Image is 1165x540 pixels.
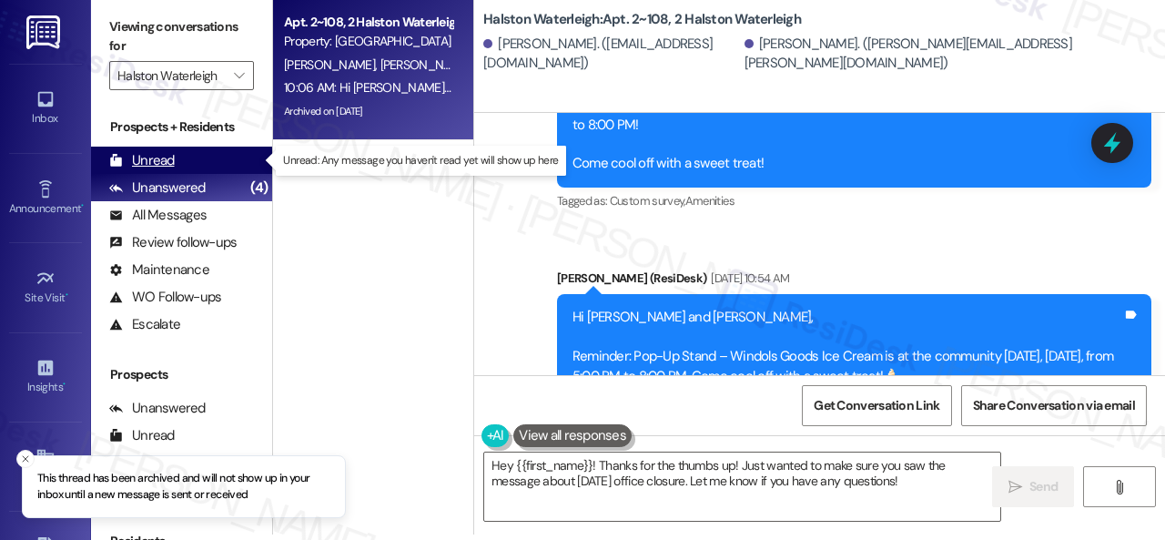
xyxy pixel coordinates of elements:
[109,315,180,334] div: Escalate
[66,289,68,301] span: •
[572,308,1122,386] div: Hi [PERSON_NAME] and [PERSON_NAME], Reminder: Pop-Up Stand – Windols Goods Ice Cream is at the co...
[109,288,221,307] div: WO Follow-ups
[282,100,454,123] div: Archived on [DATE]
[246,174,272,202] div: (4)
[91,365,272,384] div: Prospects
[234,68,244,83] i: 
[16,450,35,468] button: Close toast
[484,453,1000,521] textarea: Hey {{first_name}}! Thanks for the thumbs up! Just wanted to make sure you saw the message about ...
[109,178,206,198] div: Unanswered
[283,153,558,168] p: Unread: Any message you haven't read yet will show up here
[109,13,254,61] label: Viewing conversations for
[109,260,209,280] div: Maintenance
[9,84,82,133] a: Inbox
[284,13,452,32] div: Apt. 2~108, 2 Halston Waterleigh
[706,269,789,288] div: [DATE] 10:54 AM
[483,10,801,29] b: Halston Waterleigh: Apt. 2~108, 2 Halston Waterleigh
[961,385,1147,426] button: Share Conversation via email
[745,35,1151,74] div: [PERSON_NAME]. ([PERSON_NAME][EMAIL_ADDRESS][PERSON_NAME][DOMAIN_NAME])
[9,263,82,312] a: Site Visit •
[284,32,452,51] div: Property: [GEOGRAPHIC_DATA]
[91,117,272,137] div: Prospects + Residents
[1112,480,1126,494] i: 
[26,15,64,49] img: ResiDesk Logo
[109,399,206,418] div: Unanswered
[992,466,1074,507] button: Send
[1029,477,1058,496] span: Send
[814,396,939,415] span: Get Conversation Link
[802,385,951,426] button: Get Conversation Link
[117,61,225,90] input: All communities
[109,426,175,445] div: Unread
[610,193,685,209] span: Custom survey ,
[572,56,1122,174] div: Hi [PERSON_NAME] and [PERSON_NAME], Pop-Up Stand: Windols Goods Ice Cream will be at the communit...
[9,352,82,402] a: Insights •
[109,233,237,252] div: Review follow-ups
[380,56,471,73] span: [PERSON_NAME]
[63,378,66,391] span: •
[109,206,207,225] div: All Messages
[973,396,1135,415] span: Share Conversation via email
[557,269,1151,294] div: [PERSON_NAME] (ResiDesk)
[109,151,175,170] div: Unread
[557,188,1151,214] div: Tagged as:
[284,56,380,73] span: [PERSON_NAME]
[483,35,740,74] div: [PERSON_NAME]. ([EMAIL_ADDRESS][DOMAIN_NAME])
[685,193,734,209] span: Amenities
[37,471,330,503] p: This thread has been archived and will not show up in your inbox until a new message is sent or r...
[1008,480,1022,494] i: 
[81,199,84,212] span: •
[9,442,82,491] a: Buildings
